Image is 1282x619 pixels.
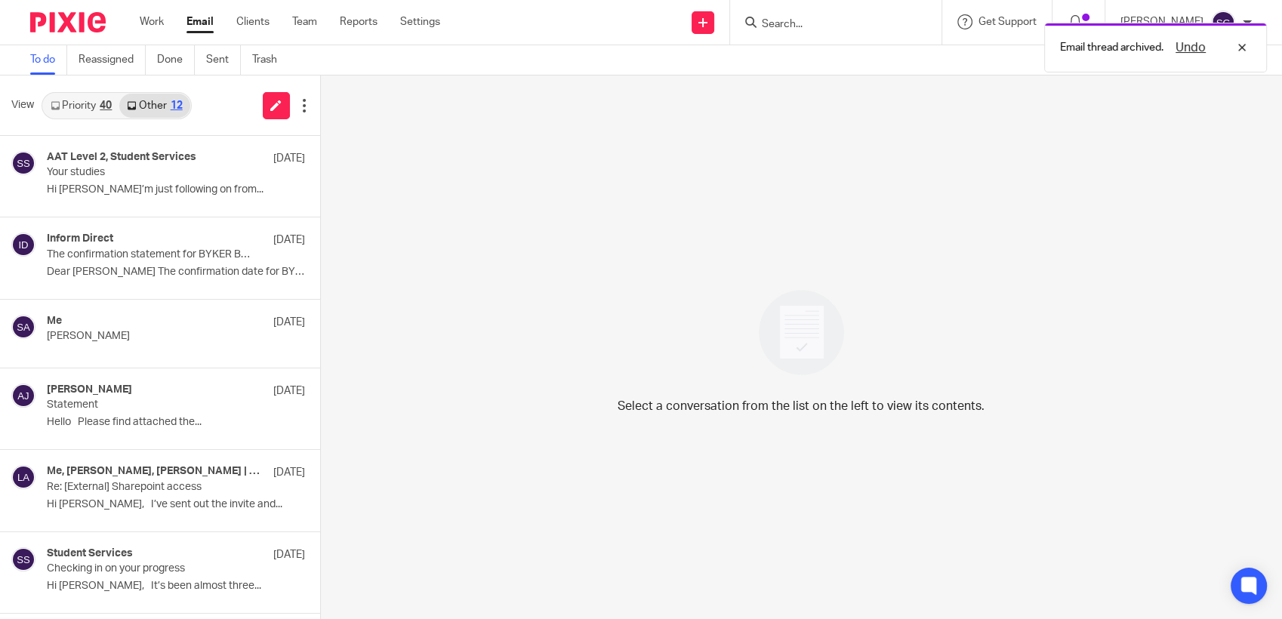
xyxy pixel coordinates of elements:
[47,248,253,261] p: The confirmation statement for BYKER BAIRNS LTD can now be filed at Companies House
[47,416,305,429] p: Hello Please find attached the...
[47,266,305,279] p: Dear [PERSON_NAME] The confirmation date for BYKER...
[47,330,253,343] p: [PERSON_NAME]
[47,498,305,511] p: Hi [PERSON_NAME], I’ve sent out the invite and...
[47,547,133,560] h4: Student Services
[749,280,854,385] img: image
[206,45,241,75] a: Sent
[30,12,106,32] img: Pixie
[47,151,196,164] h4: AAT Level 2, Student Services
[47,383,132,396] h4: [PERSON_NAME]
[400,14,440,29] a: Settings
[119,94,190,118] a: Other12
[43,94,119,118] a: Priority40
[47,465,266,478] h4: Me, [PERSON_NAME], [PERSON_NAME] | Arran Accountants
[273,315,305,330] p: [DATE]
[236,14,270,29] a: Clients
[618,397,985,415] p: Select a conversation from the list on the left to view its contents.
[273,151,305,166] p: [DATE]
[47,183,305,196] p: Hi [PERSON_NAME]’m just following on from...
[47,481,253,494] p: Re: [External] Sharepoint access
[11,465,35,489] img: svg%3E
[171,100,183,111] div: 12
[47,562,253,575] p: Checking in on your progress
[30,45,67,75] a: To do
[340,14,378,29] a: Reports
[47,315,62,328] h4: Me
[47,233,113,245] h4: Inform Direct
[100,100,112,111] div: 40
[79,45,146,75] a: Reassigned
[273,547,305,562] p: [DATE]
[47,399,253,411] p: Statement
[273,383,305,399] p: [DATE]
[11,383,35,408] img: svg%3E
[11,233,35,257] img: svg%3E
[11,547,35,571] img: svg%3E
[140,14,164,29] a: Work
[157,45,195,75] a: Done
[47,166,253,179] p: Your studies
[273,465,305,480] p: [DATE]
[186,14,214,29] a: Email
[11,315,35,339] img: svg%3E
[1171,38,1210,57] button: Undo
[11,97,34,113] span: View
[252,45,288,75] a: Trash
[1211,11,1235,35] img: svg%3E
[1060,40,1163,55] p: Email thread archived.
[273,233,305,248] p: [DATE]
[292,14,317,29] a: Team
[11,151,35,175] img: svg%3E
[47,580,305,593] p: Hi [PERSON_NAME], It’s been almost three...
